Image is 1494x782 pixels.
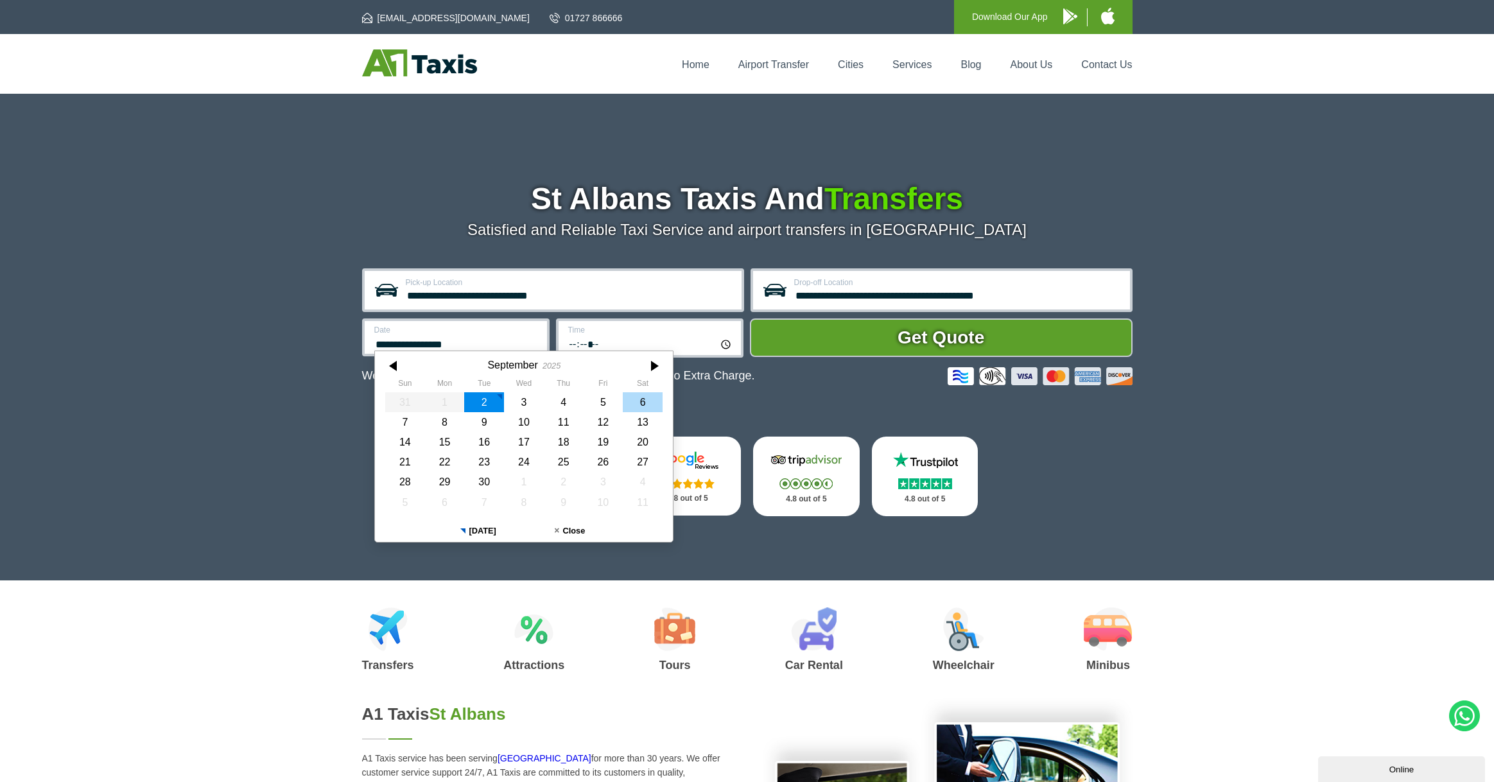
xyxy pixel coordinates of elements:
[424,379,464,392] th: Monday
[432,520,524,542] button: [DATE]
[424,472,464,492] div: 29 September 2025
[583,379,623,392] th: Friday
[430,704,506,724] span: St Albans
[514,607,553,651] img: Attractions
[791,607,837,651] img: Car Rental
[504,452,544,472] div: 24 September 2025
[972,9,1048,25] p: Download Our App
[623,472,663,492] div: 04 October 2025
[503,659,564,671] h3: Attractions
[607,369,754,382] span: The Car at No Extra Charge.
[542,361,560,370] div: 2025
[634,437,741,516] a: Google Stars 4.8 out of 5
[583,472,623,492] div: 03 October 2025
[654,607,695,651] img: Tours
[1101,8,1115,24] img: A1 Taxis iPhone App
[385,492,425,512] div: 05 October 2025
[385,392,425,412] div: 31 August 2025
[385,412,425,432] div: 07 September 2025
[504,472,544,492] div: 01 October 2025
[385,452,425,472] div: 21 September 2025
[872,437,978,516] a: Trustpilot Stars 4.8 out of 5
[543,432,583,452] div: 18 September 2025
[362,221,1133,239] p: Satisfied and Reliable Taxi Service and airport transfers in [GEOGRAPHIC_DATA]
[583,492,623,512] div: 10 October 2025
[767,491,846,507] p: 4.8 out of 5
[1081,59,1132,70] a: Contact Us
[464,432,504,452] div: 16 September 2025
[504,412,544,432] div: 10 September 2025
[504,392,544,412] div: 03 September 2025
[583,392,623,412] div: 05 September 2025
[464,472,504,492] div: 30 September 2025
[768,451,845,470] img: Tripadvisor
[385,379,425,392] th: Sunday
[654,659,695,671] h3: Tours
[504,492,544,512] div: 08 October 2025
[524,520,616,542] button: Close
[385,432,425,452] div: 14 September 2025
[785,659,843,671] h3: Car Rental
[424,412,464,432] div: 08 September 2025
[406,279,734,286] label: Pick-up Location
[838,59,864,70] a: Cities
[623,392,663,412] div: 06 September 2025
[464,452,504,472] div: 23 September 2025
[369,607,408,651] img: Airport Transfers
[543,452,583,472] div: 25 September 2025
[543,492,583,512] div: 09 October 2025
[362,184,1133,214] h1: St Albans Taxis And
[824,182,963,216] span: Transfers
[948,367,1133,385] img: Credit And Debit Cards
[543,379,583,392] th: Thursday
[543,412,583,432] div: 11 September 2025
[464,492,504,512] div: 07 October 2025
[898,478,952,489] img: Stars
[738,59,809,70] a: Airport Transfer
[943,607,984,651] img: Wheelchair
[1318,754,1488,782] iframe: chat widget
[504,379,544,392] th: Wednesday
[661,478,715,489] img: Stars
[960,59,981,70] a: Blog
[648,491,727,507] p: 4.8 out of 5
[362,659,414,671] h3: Transfers
[504,432,544,452] div: 17 September 2025
[892,59,932,70] a: Services
[464,392,504,412] div: 02 September 2025
[649,451,726,470] img: Google
[543,472,583,492] div: 02 October 2025
[568,326,733,334] label: Time
[887,451,964,470] img: Trustpilot
[933,659,995,671] h3: Wheelchair
[464,412,504,432] div: 09 September 2025
[623,412,663,432] div: 13 September 2025
[362,49,477,76] img: A1 Taxis St Albans LTD
[385,472,425,492] div: 28 September 2025
[583,452,623,472] div: 26 September 2025
[543,392,583,412] div: 04 September 2025
[583,432,623,452] div: 19 September 2025
[498,753,591,763] a: [GEOGRAPHIC_DATA]
[682,59,709,70] a: Home
[464,379,504,392] th: Tuesday
[424,392,464,412] div: 01 September 2025
[424,452,464,472] div: 22 September 2025
[1011,59,1053,70] a: About Us
[1084,607,1132,651] img: Minibus
[362,704,732,724] h2: A1 Taxis
[1063,8,1077,24] img: A1 Taxis Android App
[886,491,964,507] p: 4.8 out of 5
[424,432,464,452] div: 15 September 2025
[753,437,860,516] a: Tripadvisor Stars 4.8 out of 5
[750,318,1133,357] button: Get Quote
[424,492,464,512] div: 06 October 2025
[1084,659,1132,671] h3: Minibus
[362,12,530,24] a: [EMAIL_ADDRESS][DOMAIN_NAME]
[623,432,663,452] div: 20 September 2025
[362,369,755,383] p: We Now Accept Card & Contactless Payment In
[583,412,623,432] div: 12 September 2025
[623,492,663,512] div: 11 October 2025
[779,478,833,489] img: Stars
